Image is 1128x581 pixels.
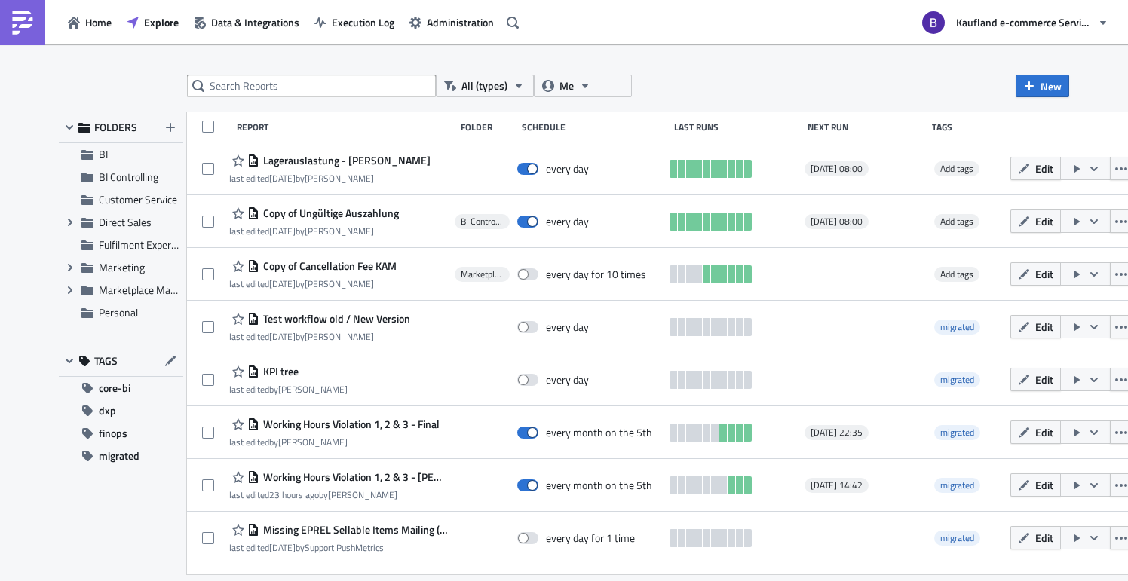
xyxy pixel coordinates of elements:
button: Edit [1010,262,1061,286]
span: New [1041,78,1062,94]
span: migrated [934,320,980,335]
span: TAGS [94,354,118,368]
span: Add tags [940,267,973,281]
button: Edit [1010,368,1061,391]
button: Edit [1010,315,1061,338]
span: Edit [1035,266,1053,282]
div: Tags [932,121,1004,133]
div: last edited by [PERSON_NAME] [229,436,440,448]
img: PushMetrics [11,11,35,35]
button: finops [59,422,183,445]
span: Kaufland e-commerce Services GmbH & Co. KG [956,14,1092,30]
div: last edited by Support PushMetrics [229,542,447,553]
span: Direct Sales [99,214,152,230]
button: Edit [1010,420,1061,444]
input: Search Reports [187,75,436,97]
div: last edited by [PERSON_NAME] [229,331,410,342]
span: Edit [1035,424,1053,440]
span: Copy of Ungültige Auszahlung [259,206,399,220]
button: Explore [119,11,186,34]
span: migrated [940,320,974,334]
span: Copy of Cancellation Fee KAM [259,259,397,273]
span: Add tags [934,267,979,282]
span: migrated [99,445,139,467]
time: 2025-07-14T07:07:07Z [269,224,296,238]
button: Execution Log [307,11,402,34]
button: core-bi [59,377,183,399]
button: All (types) [436,75,534,97]
span: BI [99,146,108,162]
span: Marketing [99,259,145,275]
div: every day for 10 times [546,268,646,281]
time: 2025-08-20T09:15:52Z [269,540,296,555]
button: migrated [59,445,183,467]
span: Test workflow old / New Version [259,312,410,326]
span: Add tags [934,214,979,229]
button: Kaufland e-commerce Services GmbH & Co. KG [913,6,1117,39]
div: every day [546,320,589,334]
div: Schedule [522,121,666,133]
span: BI Controlling [99,169,158,185]
span: Administration [427,14,494,30]
div: last edited by [PERSON_NAME] [229,489,447,500]
span: Explore [144,14,179,30]
span: Edit [1035,319,1053,335]
time: 2025-07-10T13:57:29Z [269,171,296,185]
button: Data & Integrations [186,11,307,34]
button: New [1016,75,1069,97]
span: migrated [934,531,980,546]
iframe: Intercom live chat [1077,530,1113,566]
button: Home [60,11,119,34]
span: migrated [940,478,974,492]
span: Customer Service [99,191,177,207]
span: Missing EPREL Sellable Items Mailing (copy) [259,523,447,537]
span: Add tags [940,214,973,228]
span: Working Hours Violation 1, 2 & 3 - Aline & Cathy N [259,470,447,484]
div: every month on the 5th [546,479,652,492]
div: every day [546,373,589,387]
button: Edit [1010,157,1061,180]
div: last edited by [PERSON_NAME] [229,173,431,184]
span: migrated [934,372,980,387]
span: Edit [1035,530,1053,546]
span: Add tags [940,161,973,176]
time: 2025-05-28T13:09:11Z [269,329,296,344]
div: Next Run [808,121,924,133]
span: Edit [1035,213,1053,229]
span: KPI tree [259,365,299,378]
div: last edited by [PERSON_NAME] [229,278,397,289]
button: Edit [1010,526,1061,549]
button: Administration [402,11,501,34]
time: 2025-09-03T10:14:19Z [269,488,319,502]
span: Home [85,14,112,30]
span: Fulfilment Experience [99,237,195,252]
span: Add tags [934,161,979,176]
span: BI Controlling [461,216,503,228]
span: Edit [1035,477,1053,493]
time: 2025-07-01T10:45:15Z [269,277,296,291]
button: Edit [1010,209,1061,233]
span: [DATE] 08:00 [811,163,863,175]
span: migrated [940,372,974,387]
div: every day [546,215,589,228]
div: every month on the 5th [546,426,652,439]
span: [DATE] 22:35 [811,427,863,439]
span: Edit [1035,161,1053,176]
span: All (types) [461,78,507,94]
span: Personal [99,304,138,320]
div: last edited by [PERSON_NAME] [229,384,348,395]
div: Last Runs [674,121,800,133]
span: Me [559,78,574,94]
div: every day for 1 time [546,531,635,545]
div: Folder [461,121,515,133]
span: Data & Integrations [211,14,299,30]
span: migrated [940,425,974,439]
div: last edited by [PERSON_NAME] [229,225,399,237]
span: Marketplace Management [461,268,503,280]
span: finops [99,422,127,445]
button: Me [534,75,632,97]
span: Execution Log [332,14,394,30]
